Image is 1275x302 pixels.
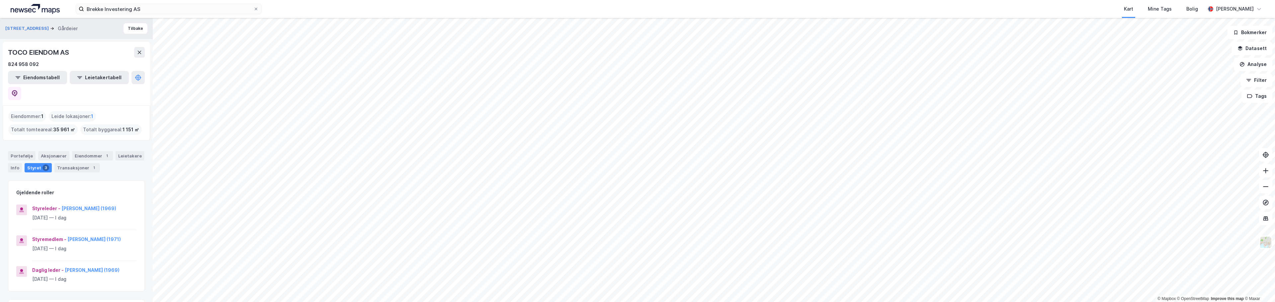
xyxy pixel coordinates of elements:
[124,23,147,34] button: Tilbake
[1242,270,1275,302] div: Kontrollprogram for chat
[25,163,52,172] div: Styret
[1211,296,1244,301] a: Improve this map
[1240,74,1272,87] button: Filter
[58,25,78,32] div: Gårdeier
[123,126,139,134] span: 1 151 ㎡
[42,164,49,171] div: 3
[8,151,36,160] div: Portefølje
[41,112,43,120] span: 1
[8,124,78,135] div: Totalt tomteareal :
[1186,5,1198,13] div: Bolig
[80,124,142,135] div: Totalt byggareal :
[8,111,46,122] div: Eiendommer :
[1228,26,1272,39] button: Bokmerker
[1241,90,1272,103] button: Tags
[1148,5,1172,13] div: Mine Tags
[8,163,22,172] div: Info
[91,164,97,171] div: 1
[54,163,100,172] div: Transaksjoner
[1216,5,1254,13] div: [PERSON_NAME]
[72,151,113,160] div: Eiendommer
[1242,270,1275,302] iframe: Chat Widget
[91,112,93,120] span: 1
[32,214,136,222] div: [DATE] — I dag
[32,245,136,253] div: [DATE] — I dag
[8,47,70,58] div: TOCO EIENDOM AS
[70,71,129,84] button: Leietakertabell
[32,275,136,283] div: [DATE] — I dag
[1157,296,1176,301] a: Mapbox
[1232,42,1272,55] button: Datasett
[1259,236,1272,249] img: Z
[49,111,96,122] div: Leide lokasjoner :
[11,4,60,14] img: logo.a4113a55bc3d86da70a041830d287a7e.svg
[104,152,110,159] div: 1
[53,126,75,134] span: 35 961 ㎡
[84,4,253,14] input: Søk på adresse, matrikkel, gårdeiere, leietakere eller personer
[8,71,67,84] button: Eiendomstabell
[16,189,54,197] div: Gjeldende roller
[1234,58,1272,71] button: Analyse
[1177,296,1209,301] a: OpenStreetMap
[38,151,69,160] div: Aksjonærer
[8,60,39,68] div: 824 958 092
[5,25,50,32] button: [STREET_ADDRESS]
[116,151,144,160] div: Leietakere
[1124,5,1133,13] div: Kart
